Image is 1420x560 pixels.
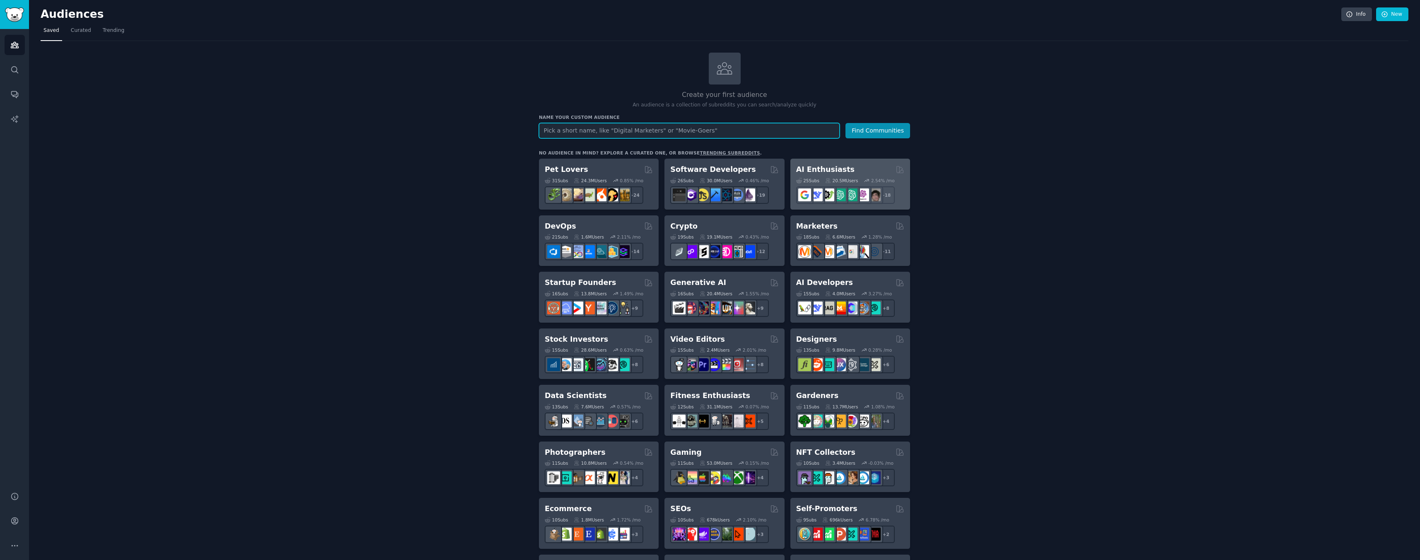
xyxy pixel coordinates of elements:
[547,358,560,371] img: dividends
[798,415,811,427] img: vegetablegardening
[845,528,857,541] img: alphaandbetausers
[845,471,857,484] img: CryptoArt
[670,504,691,514] h2: SEOs
[547,415,560,427] img: MachineLearning
[559,358,572,371] img: ValueInvesting
[833,302,846,314] img: MistralAI
[696,471,709,484] img: macgaming
[539,123,840,138] input: Pick a short name, like "Digital Marketers" or "Movie-Goers"
[700,404,732,410] div: 31.1M Users
[539,101,910,109] p: An audience is a collection of subreddits you can search/analyze quickly
[617,517,641,523] div: 1.72 % /mo
[796,517,817,523] div: 9 Sub s
[871,178,895,183] div: 2.54 % /mo
[796,291,819,297] div: 15 Sub s
[877,243,895,260] div: + 11
[43,27,59,34] span: Saved
[620,347,643,353] div: 0.63 % /mo
[605,528,618,541] img: ecommercemarketing
[68,24,94,41] a: Curated
[731,471,744,484] img: XboxGamers
[742,528,755,541] img: The_SEO
[825,460,855,466] div: 3.4M Users
[605,415,618,427] img: datasets
[868,528,881,541] img: TestMyApp
[798,358,811,371] img: typography
[796,447,855,458] h2: NFT Collectors
[746,460,769,466] div: 0.15 % /mo
[559,528,572,541] img: shopify
[751,526,769,543] div: + 3
[545,178,568,183] div: 31 Sub s
[708,245,720,258] img: web3
[673,188,686,201] img: software
[545,517,568,523] div: 10 Sub s
[103,27,124,34] span: Trending
[594,528,606,541] img: reviewmyshopify
[574,291,606,297] div: 13.8M Users
[545,404,568,410] div: 13 Sub s
[798,188,811,201] img: GoogleGeminiAI
[821,188,834,201] img: AItoolsCatalog
[670,404,693,410] div: 12 Sub s
[700,291,732,297] div: 20.4M Users
[719,415,732,427] img: fitness30plus
[620,178,643,183] div: 0.85 % /mo
[696,245,709,258] img: ethstaker
[796,460,819,466] div: 10 Sub s
[574,517,604,523] div: 1.8M Users
[559,302,572,314] img: SaaS
[871,404,895,410] div: 1.08 % /mo
[821,358,834,371] img: UI_Design
[700,150,760,155] a: trending subreddits
[700,347,730,353] div: 2.4M Users
[696,302,709,314] img: deepdream
[731,528,744,541] img: GoogleSearchConsole
[742,245,755,258] img: defi_
[626,186,643,204] div: + 24
[582,358,595,371] img: Trading
[746,178,769,183] div: 0.46 % /mo
[845,415,857,427] img: flowers
[620,460,643,466] div: 0.54 % /mo
[810,415,823,427] img: succulents
[547,302,560,314] img: EntrepreneurRideAlong
[559,245,572,258] img: AWS_Certified_Experts
[845,302,857,314] img: OpenSourceAI
[751,243,769,260] div: + 12
[545,278,616,288] h2: Startup Founders
[617,302,630,314] img: growmybusiness
[751,299,769,317] div: + 9
[559,471,572,484] img: streetphotography
[833,471,846,484] img: OpenSeaNFT
[539,150,762,156] div: No audience in mind? Explore a curated one, or browse .
[751,413,769,430] div: + 5
[594,188,606,201] img: cockatiel
[582,245,595,258] img: DevOpsLinks
[594,358,606,371] img: StocksAndTrading
[821,415,834,427] img: SavageGarden
[796,404,819,410] div: 11 Sub s
[594,245,606,258] img: platformengineering
[810,188,823,201] img: DeepSeek
[877,526,895,543] div: + 2
[547,528,560,541] img: dropship
[617,245,630,258] img: PlatformEngineers
[570,188,583,201] img: leopardgeckos
[670,164,756,175] h2: Software Developers
[673,302,686,314] img: aivideo
[708,471,720,484] img: GamerPals
[574,234,604,240] div: 1.6M Users
[670,517,693,523] div: 10 Sub s
[845,358,857,371] img: userexperience
[545,460,568,466] div: 11 Sub s
[751,186,769,204] div: + 19
[796,391,839,401] h2: Gardeners
[719,528,732,541] img: Local_SEO
[821,245,834,258] img: AskMarketing
[856,358,869,371] img: learndesign
[731,245,744,258] img: CryptoNews
[626,469,643,486] div: + 4
[796,178,819,183] div: 25 Sub s
[594,415,606,427] img: analytics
